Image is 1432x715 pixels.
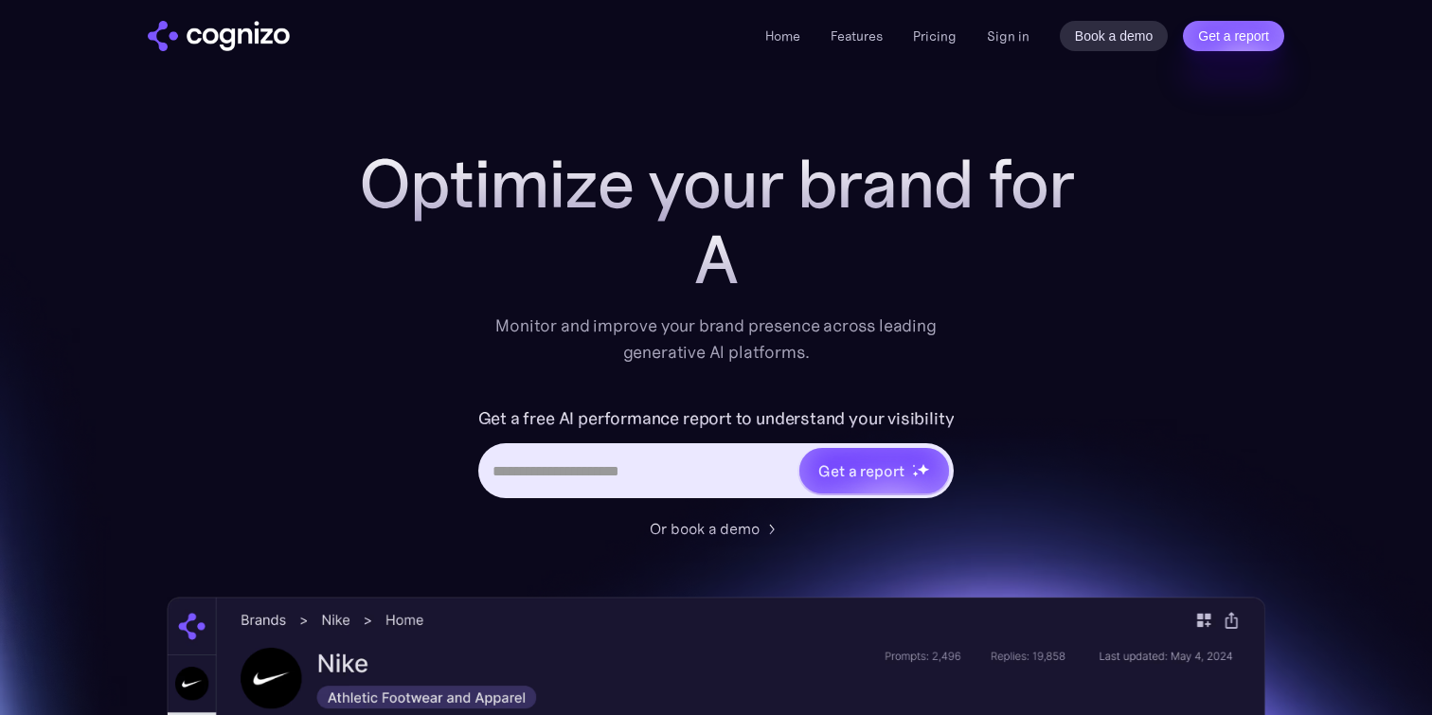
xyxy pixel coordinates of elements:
[912,464,915,467] img: star
[1183,21,1284,51] a: Get a report
[148,21,290,51] img: cognizo logo
[818,459,904,482] div: Get a report
[483,313,949,366] div: Monitor and improve your brand presence across leading generative AI platforms.
[1060,21,1169,51] a: Book a demo
[913,27,957,45] a: Pricing
[478,403,955,434] label: Get a free AI performance report to understand your visibility
[831,27,883,45] a: Features
[478,403,955,508] form: Hero URL Input Form
[917,463,929,475] img: star
[337,222,1095,297] div: A
[650,517,782,540] a: Or book a demo
[987,25,1029,47] a: Sign in
[797,446,951,495] a: Get a reportstarstarstar
[912,471,919,477] img: star
[765,27,800,45] a: Home
[650,517,760,540] div: Or book a demo
[337,146,1095,222] h1: Optimize your brand for
[148,21,290,51] a: home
